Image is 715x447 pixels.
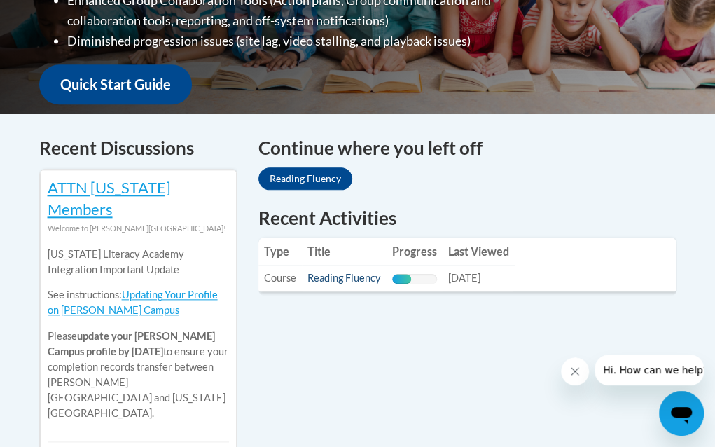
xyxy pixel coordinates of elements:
[561,357,589,385] iframe: Close message
[443,238,515,266] th: Last Viewed
[258,167,352,190] a: Reading Fluency
[67,31,547,51] li: Diminished progression issues (site lag, video stalling, and playback issues)
[39,135,237,162] h4: Recent Discussions
[258,238,302,266] th: Type
[258,205,676,231] h1: Recent Activities
[258,135,676,162] h4: Continue where you left off
[264,272,296,284] span: Course
[48,178,171,219] a: ATTN [US_STATE] Members
[387,238,443,266] th: Progress
[48,236,229,432] div: Please to ensure your completion records transfer between [PERSON_NAME][GEOGRAPHIC_DATA] and [US_...
[48,330,215,357] b: update your [PERSON_NAME] Campus profile by [DATE]
[48,287,229,318] p: See instructions:
[8,10,113,21] span: Hi. How can we help?
[448,272,480,284] span: [DATE]
[48,221,229,236] div: Welcome to [PERSON_NAME][GEOGRAPHIC_DATA]!
[595,355,704,385] iframe: Message from company
[659,391,704,436] iframe: Button to launch messaging window
[48,247,229,277] p: [US_STATE] Literacy Academy Integration Important Update
[302,238,387,266] th: Title
[307,272,381,284] a: Reading Fluency
[39,64,192,104] a: Quick Start Guide
[392,274,412,284] div: Progress, %
[48,289,218,316] a: Updating Your Profile on [PERSON_NAME] Campus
